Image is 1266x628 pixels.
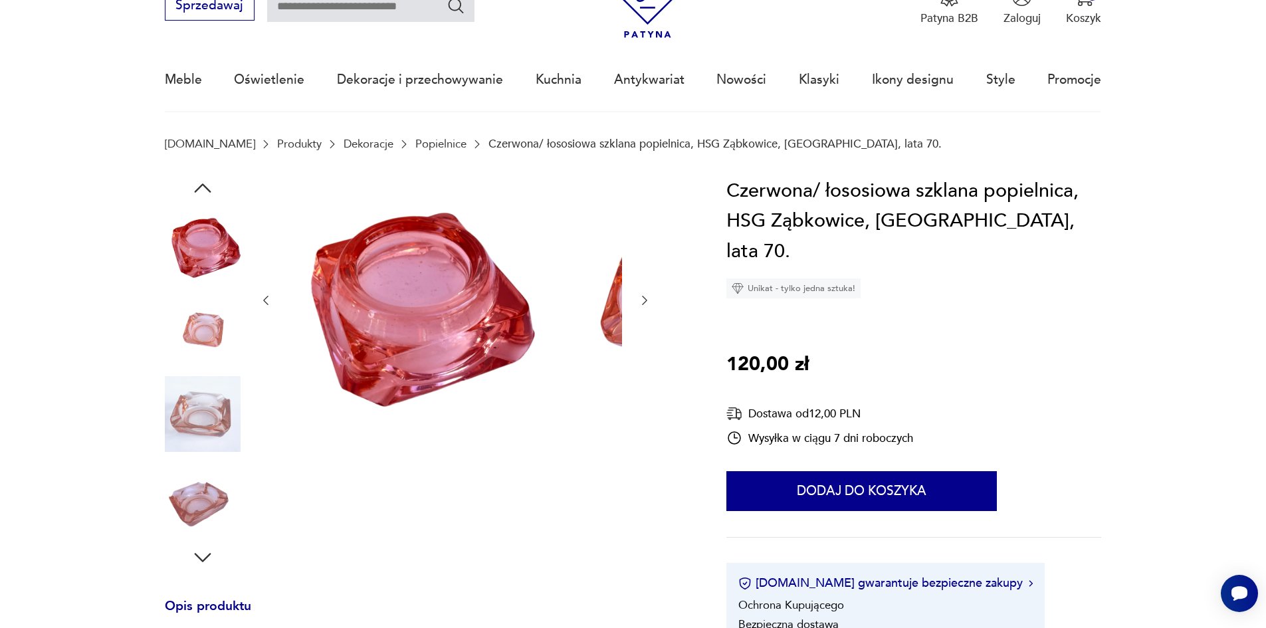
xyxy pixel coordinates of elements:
[799,49,839,110] a: Klasyki
[1003,11,1041,26] p: Zaloguj
[614,49,685,110] a: Antykwariat
[488,138,942,150] p: Czerwona/ łososiowa szklana popielnica, HSG Ząbkowice, [GEOGRAPHIC_DATA], lata 70.
[726,405,742,422] img: Ikona dostawy
[337,49,503,110] a: Dekoracje i przechowywanie
[165,376,241,452] img: Zdjęcie produktu Czerwona/ łososiowa szklana popielnica, HSG Ząbkowice, Polska, lata 70.
[536,49,581,110] a: Kuchnia
[726,471,997,511] button: Dodaj do koszyka
[165,1,255,12] a: Sprzedawaj
[986,49,1015,110] a: Style
[165,461,241,536] img: Zdjęcie produktu Czerwona/ łososiowa szklana popielnica, HSG Ząbkowice, Polska, lata 70.
[726,278,861,298] div: Unikat - tylko jedna sztuka!
[726,350,809,380] p: 120,00 zł
[716,49,766,110] a: Nowości
[738,597,844,613] li: Ochrona Kupującego
[415,138,467,150] a: Popielnice
[738,577,752,590] img: Ikona certyfikatu
[726,405,913,422] div: Dostawa od 12,00 PLN
[1221,575,1258,612] iframe: Smartsupp widget button
[344,138,393,150] a: Dekoracje
[542,176,788,422] img: Zdjęcie produktu Czerwona/ łososiowa szklana popielnica, HSG Ząbkowice, Polska, lata 70.
[732,282,744,294] img: Ikona diamentu
[165,601,688,628] h3: Opis produktu
[1029,580,1033,587] img: Ikona strzałki w prawo
[726,430,913,446] div: Wysyłka w ciągu 7 dni roboczych
[1066,11,1101,26] p: Koszyk
[726,176,1101,267] h1: Czerwona/ łososiowa szklana popielnica, HSG Ząbkowice, [GEOGRAPHIC_DATA], lata 70.
[920,11,978,26] p: Patyna B2B
[277,138,322,150] a: Produkty
[234,49,304,110] a: Oświetlenie
[738,575,1033,591] button: [DOMAIN_NAME] gwarantuje bezpieczne zakupy
[165,49,202,110] a: Meble
[872,49,954,110] a: Ikony designu
[165,138,255,150] a: [DOMAIN_NAME]
[165,291,241,367] img: Zdjęcie produktu Czerwona/ łososiowa szklana popielnica, HSG Ząbkowice, Polska, lata 70.
[165,207,241,282] img: Zdjęcie produktu Czerwona/ łososiowa szklana popielnica, HSG Ząbkowice, Polska, lata 70.
[1047,49,1101,110] a: Promocje
[289,176,535,422] img: Zdjęcie produktu Czerwona/ łososiowa szklana popielnica, HSG Ząbkowice, Polska, lata 70.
